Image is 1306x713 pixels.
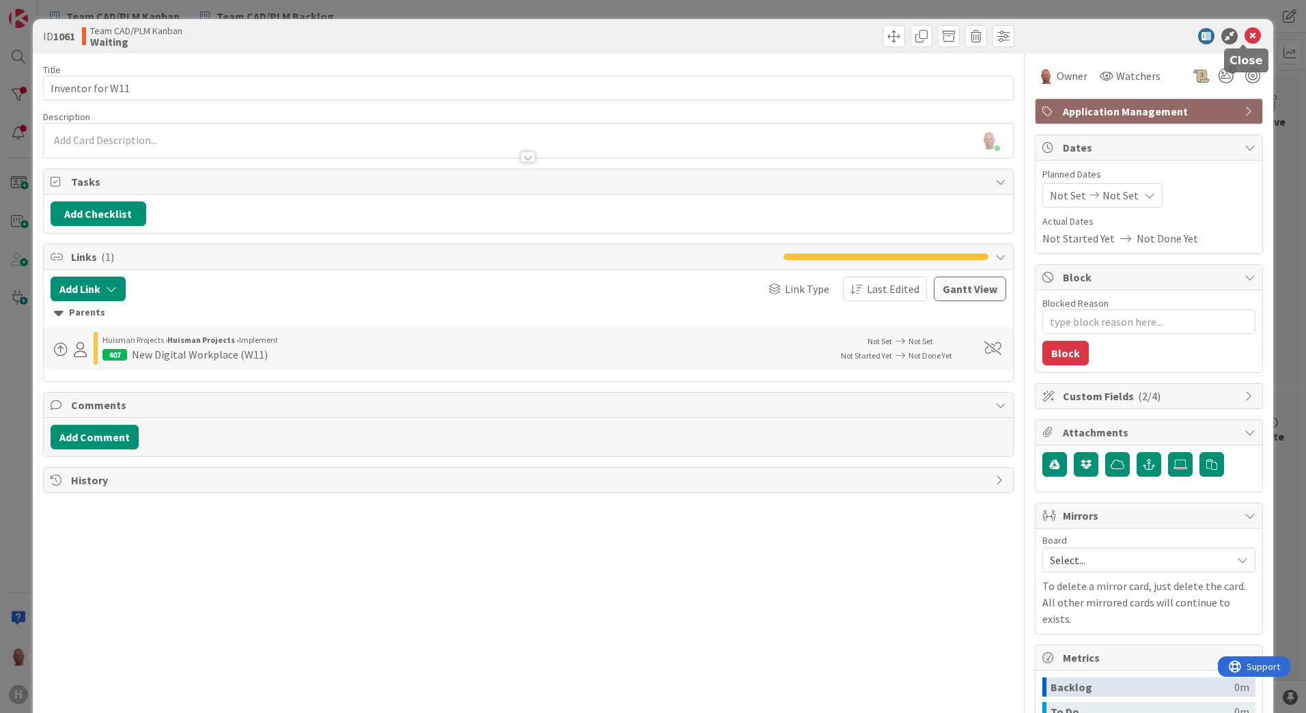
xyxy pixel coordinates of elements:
[132,346,268,363] div: New Digital Workplace (W11)
[1057,68,1087,84] span: Owner
[980,130,999,150] img: OiA40jCcrAiXmSCZ6unNR8czeGfRHk2b.jpg
[785,281,829,297] span: Link Type
[1042,341,1089,365] button: Block
[101,250,114,264] span: ( 1 )
[71,472,988,488] span: History
[1051,677,1234,697] div: Backlog
[1042,297,1109,309] label: Blocked Reason
[90,36,182,47] b: Waiting
[1116,68,1161,84] span: Watchers
[1137,230,1198,247] span: Not Done Yet
[1063,424,1238,441] span: Attachments
[1063,103,1238,120] span: Application Management
[43,28,75,44] span: ID
[51,277,126,301] button: Add Link
[1234,677,1249,697] div: 0m
[1063,139,1238,156] span: Dates
[43,64,61,76] label: Title
[43,111,90,123] span: Description
[1063,388,1238,404] span: Custom Fields
[1042,535,1067,545] span: Board
[90,25,182,36] span: Team CAD/PLM Kanban
[1050,550,1225,570] span: Select...
[1138,389,1161,403] span: ( 2/4 )
[908,350,952,361] span: Not Done Yet
[1042,167,1255,182] span: Planned Dates
[1102,187,1139,204] span: Not Set
[167,335,239,345] b: Huisman Projects ›
[1050,187,1086,204] span: Not Set
[51,201,146,226] button: Add Checklist
[29,2,62,18] span: Support
[102,335,167,345] span: Huisman Projects ›
[1063,649,1238,666] span: Metrics
[54,305,1003,320] div: Parents
[102,349,127,361] div: 407
[43,76,1014,100] input: type card name here...
[1042,230,1115,247] span: Not Started Yet
[1042,578,1255,627] p: To delete a mirror card, just delete the card. All other mirrored cards will continue to exists.
[867,281,919,297] span: Last Edited
[71,173,988,190] span: Tasks
[1063,269,1238,285] span: Block
[867,336,892,346] span: Not Set
[934,277,1006,301] button: Gantt View
[71,397,988,413] span: Comments
[1042,214,1255,229] span: Actual Dates
[908,336,933,346] span: Not Set
[1038,68,1054,84] img: RK
[53,29,75,43] b: 1061
[1063,507,1238,524] span: Mirrors
[51,425,139,449] button: Add Comment
[843,277,927,301] button: Last Edited
[1229,54,1263,67] h5: Close
[71,249,777,265] span: Links
[841,350,892,361] span: Not Started Yet
[239,335,278,345] span: Implement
